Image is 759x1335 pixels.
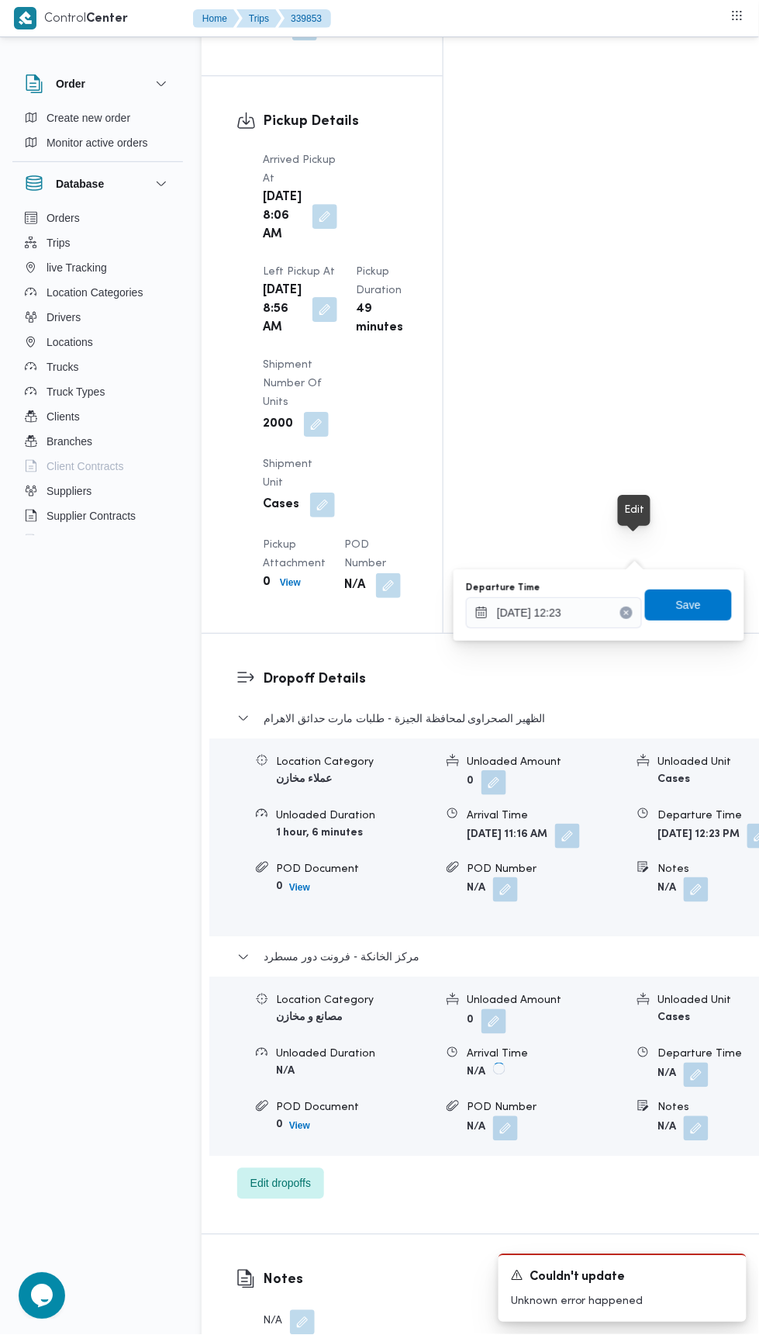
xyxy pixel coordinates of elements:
[25,74,171,93] button: Order
[276,993,434,1009] div: Location Category
[19,379,177,404] button: Truck Types
[19,206,177,230] button: Orders
[276,861,434,877] div: POD Document
[624,501,644,520] div: Edit
[356,267,402,296] span: Pickup Duration
[47,133,148,152] span: Monitor active orders
[47,333,93,351] span: Locations
[344,540,386,569] span: POD Number
[19,528,177,553] button: Devices
[283,878,316,897] button: View
[276,1120,283,1130] b: 0
[657,774,690,784] b: Cases
[276,808,434,824] div: Unloaded Duration
[263,360,321,407] span: Shipment Number of Units
[511,1294,734,1310] p: Unknown error happened
[344,576,365,595] b: N/A
[467,776,474,787] b: 0
[14,7,36,29] img: X8yXhbKr1z7QwAAAABJRU5ErkJggg==
[263,459,312,488] span: Shipment Unit
[19,479,177,503] button: Suppliers
[19,429,177,454] button: Branches
[56,175,104,193] h3: Database
[47,233,71,252] span: Trips
[263,1270,315,1291] h3: Notes
[19,255,177,280] button: live Tracking
[19,454,177,479] button: Client Contracts
[467,884,485,894] b: N/A
[47,482,91,500] span: Suppliers
[467,754,625,770] div: Unloaded Amount
[19,230,177,255] button: Trips
[278,9,331,28] button: 339853
[19,105,177,130] button: Create new order
[47,109,130,127] span: Create new order
[47,531,85,550] span: Devices
[657,884,676,894] b: N/A
[47,209,80,227] span: Orders
[263,540,326,569] span: Pickup Attachment
[466,597,642,628] input: Press the down key to open a popover containing a calendar.
[263,1310,315,1335] div: N/A
[263,267,335,277] span: Left Pickup At
[47,457,124,476] span: Client Contracts
[250,1174,311,1193] span: Edit dropoffs
[276,1013,343,1023] b: مصانع و مخازن
[467,1046,625,1063] div: Arrival Time
[47,258,107,277] span: live Tracking
[86,13,128,25] b: Center
[237,1168,324,1199] button: Edit dropoffs
[467,1067,485,1077] b: N/A
[657,830,740,840] b: [DATE] 12:23 PM
[263,496,299,514] b: Cases
[274,573,307,592] button: View
[276,754,434,770] div: Location Category
[657,1069,676,1079] b: N/A
[19,330,177,355] button: Locations
[263,573,271,592] b: 0
[193,9,240,28] button: Home
[276,1046,434,1063] div: Unloaded Duration
[467,808,625,824] div: Arrival Time
[19,404,177,429] button: Clients
[620,607,633,619] button: Clear input
[276,881,283,891] b: 0
[263,111,408,132] h3: Pickup Details
[276,774,332,784] b: عملاء مخازن
[12,206,183,541] div: Database
[467,1122,485,1133] b: N/A
[263,188,302,244] b: [DATE] 8:06 AM
[47,358,78,376] span: Trucks
[19,305,177,330] button: Drivers
[276,828,363,838] b: 1 hour, 6 minutes
[645,590,732,621] button: Save
[264,948,419,967] span: مركز الخانكة - فرونت دور مسطرد
[19,280,177,305] button: Location Categories
[47,382,105,401] span: Truck Types
[263,282,302,337] b: [DATE] 8:56 AM
[467,993,625,1009] div: Unloaded Amount
[19,130,177,155] button: Monitor active orders
[511,1268,734,1288] div: Notification
[47,407,80,426] span: Clients
[530,1269,626,1288] span: Couldn't update
[56,74,85,93] h3: Order
[289,882,310,893] b: View
[467,1015,474,1025] b: 0
[657,1013,690,1023] b: Cases
[466,582,540,594] label: Departure Time
[467,830,547,840] b: [DATE] 11:16 AM
[19,503,177,528] button: Supplier Contracts
[263,415,293,434] b: 2000
[289,1121,310,1132] b: View
[264,709,546,728] span: الظهير الصحراوى لمحافظة الجيزة - طلبات مارت حدائق الاهرام
[276,1100,434,1116] div: POD Document
[280,577,301,588] b: View
[19,355,177,379] button: Trucks
[47,308,81,327] span: Drivers
[47,507,136,525] span: Supplier Contracts
[47,432,92,451] span: Branches
[263,155,336,184] span: Arrived Pickup At
[12,105,183,161] div: Order
[25,175,171,193] button: Database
